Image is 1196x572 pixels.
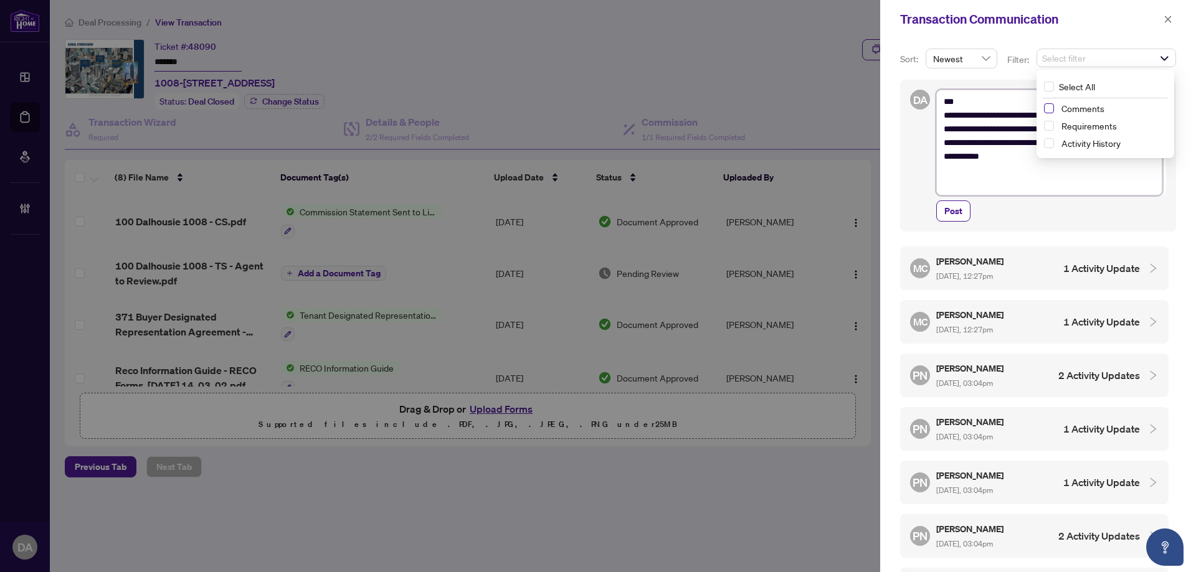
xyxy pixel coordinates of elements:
h4: 1 Activity Update [1063,475,1140,490]
span: Activity History [1061,138,1121,149]
span: collapsed [1147,423,1159,434]
span: Select All [1054,80,1100,93]
p: Sort: [900,52,921,66]
span: [DATE], 12:27pm [936,325,993,334]
p: Filter: [1007,53,1031,67]
button: Post [936,200,971,222]
span: Post [944,201,962,221]
div: MC[PERSON_NAME] [DATE], 12:27pm1 Activity Update [900,300,1169,344]
div: PN[PERSON_NAME] [DATE], 03:04pm1 Activity Update [900,461,1169,504]
span: collapsed [1147,370,1159,381]
span: MC [913,260,928,276]
span: [DATE], 03:04pm [936,539,993,548]
span: PN [913,474,928,491]
div: PN[PERSON_NAME] [DATE], 03:04pm1 Activity Update [900,407,1169,451]
span: [DATE], 03:04pm [936,432,993,441]
span: Select Requirements [1044,121,1054,131]
span: Comments [1056,101,1167,116]
span: PN [913,367,928,384]
span: collapsed [1147,316,1159,327]
span: close [1164,15,1172,24]
h5: [PERSON_NAME] [936,522,1005,536]
span: collapsed [1147,530,1159,542]
span: Requirements [1061,120,1117,131]
span: PN [913,527,928,545]
span: Comments [1061,103,1104,114]
span: Select Activity History [1044,138,1054,148]
h5: [PERSON_NAME] [936,468,1005,482]
h5: [PERSON_NAME] [936,307,1005,322]
span: [DATE], 03:04pm [936,378,993,388]
span: collapsed [1147,477,1159,488]
h4: 1 Activity Update [1063,261,1140,276]
div: PN[PERSON_NAME] [DATE], 03:04pm2 Activity Updates [900,354,1169,397]
span: MC [913,314,928,329]
span: [DATE], 03:04pm [936,485,993,495]
span: collapsed [1147,263,1159,274]
span: Requirements [1056,118,1167,133]
h4: 1 Activity Update [1063,421,1140,436]
h5: [PERSON_NAME] [936,415,1005,429]
span: Activity History [1056,136,1167,151]
h5: [PERSON_NAME] [936,254,1005,268]
div: MC[PERSON_NAME] [DATE], 12:27pm1 Activity Update [900,246,1169,290]
button: Open asap [1146,528,1184,566]
h4: 2 Activity Updates [1058,368,1140,383]
span: [DATE], 12:27pm [936,271,993,281]
span: Select Comments [1044,103,1054,113]
h4: 2 Activity Updates [1058,528,1140,543]
span: Newest [933,49,990,68]
span: PN [913,420,928,438]
div: PN[PERSON_NAME] [DATE], 03:04pm2 Activity Updates [900,514,1169,558]
span: DA [913,91,928,108]
h5: [PERSON_NAME] [936,361,1005,375]
h4: 1 Activity Update [1063,314,1140,329]
div: Transaction Communication [900,10,1160,29]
